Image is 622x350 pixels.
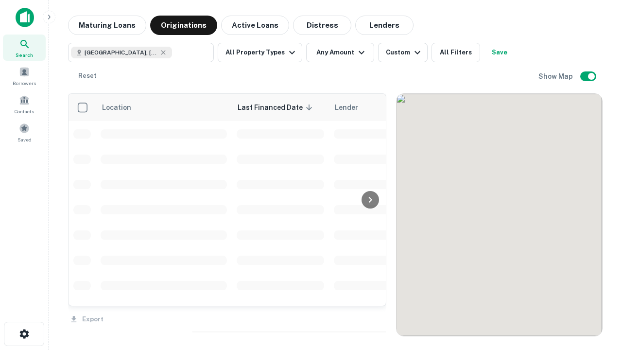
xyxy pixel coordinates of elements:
th: Last Financed Date [232,94,329,121]
th: Lender [329,94,484,121]
a: Saved [3,119,46,145]
button: Save your search to get updates of matches that match your search criteria. [484,43,515,62]
th: Location [96,94,232,121]
span: Borrowers [13,79,36,87]
span: [GEOGRAPHIC_DATA], [GEOGRAPHIC_DATA] [85,48,157,57]
div: 0 0 [397,94,602,336]
h6: Show Map [538,71,574,82]
button: Custom [378,43,428,62]
button: Lenders [355,16,414,35]
button: Maturing Loans [68,16,146,35]
span: Contacts [15,107,34,115]
span: Location [102,102,144,113]
button: All Filters [432,43,480,62]
button: Distress [293,16,351,35]
span: Saved [17,136,32,143]
button: Originations [150,16,217,35]
iframe: Chat Widget [573,241,622,288]
a: Contacts [3,91,46,117]
a: Search [3,35,46,61]
img: capitalize-icon.png [16,8,34,27]
div: Custom [386,47,423,58]
span: Lender [335,102,358,113]
button: Reset [72,66,103,86]
a: Borrowers [3,63,46,89]
button: Any Amount [306,43,374,62]
button: All Property Types [218,43,302,62]
button: Active Loans [221,16,289,35]
span: Search [16,51,33,59]
span: Last Financed Date [238,102,315,113]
